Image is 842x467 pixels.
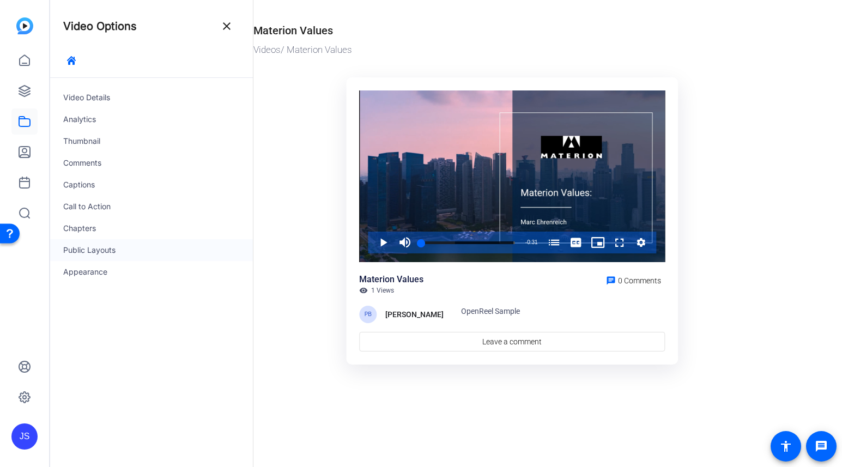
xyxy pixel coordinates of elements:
button: Fullscreen [609,232,631,253]
a: Leave a comment [359,332,665,351]
button: Mute [394,232,416,253]
div: / Materion Values [253,43,766,57]
img: blue-gradient.svg [16,17,33,34]
a: Videos [253,44,281,55]
button: Chapters [543,232,565,253]
mat-icon: close [220,20,233,33]
button: Picture-in-Picture [587,232,609,253]
div: JS [11,423,38,450]
span: - [525,239,527,245]
mat-icon: visibility [359,286,368,295]
a: 0 Comments [602,273,665,286]
div: Chapters [50,217,253,239]
button: Captions [565,232,587,253]
div: Captions [50,174,253,196]
div: Progress Bar [421,241,514,244]
div: Call to Action [50,196,253,217]
mat-icon: chat [606,276,616,286]
div: PB [359,306,377,323]
span: 0:31 [527,239,537,245]
div: Appearance [50,261,253,283]
div: [PERSON_NAME] [385,308,444,321]
div: Video Player [359,90,665,263]
div: Thumbnail [50,130,253,152]
div: Public Layouts [50,239,253,261]
span: Leave a comment [482,336,542,348]
button: Play [372,232,394,253]
span: 0 Comments [618,276,661,285]
span: 1 Views [371,286,394,295]
mat-icon: accessibility [779,440,792,453]
span: OpenReel Sample [461,307,520,316]
div: Video Details [50,87,253,108]
div: Materion Values [359,273,423,286]
div: Analytics [50,108,253,130]
h4: Video Options [63,20,137,33]
mat-icon: message [815,440,828,453]
div: Comments [50,152,253,174]
div: Materion Values [253,22,333,39]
